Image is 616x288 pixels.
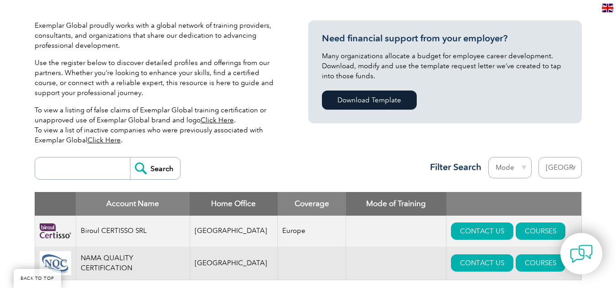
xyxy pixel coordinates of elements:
[346,192,446,216] th: Mode of Training: activate to sort column ascending
[76,216,190,247] td: Biroul CERTISSO SRL
[190,216,278,247] td: [GEOGRAPHIC_DATA]
[88,136,121,144] a: Click Here
[278,192,346,216] th: Coverage: activate to sort column ascending
[570,243,593,265] img: contact-chat.png
[322,51,568,81] p: Many organizations allocate a budget for employee career development. Download, modify and use th...
[14,269,61,288] a: BACK TO TOP
[446,192,581,216] th: : activate to sort column ascending
[40,223,71,238] img: 48480d59-8fd2-ef11-a72f-002248108aed-logo.png
[35,105,281,145] p: To view a listing of false claims of Exemplar Global training certification or unapproved use of ...
[322,33,568,44] h3: Need financial support from your employer?
[201,116,234,124] a: Click Here
[76,192,190,216] th: Account Name: activate to sort column descending
[451,222,513,240] a: CONTACT US
[190,247,278,280] td: [GEOGRAPHIC_DATA]
[35,58,281,98] p: Use the register below to discover detailed profiles and offerings from our partners. Whether you...
[516,254,565,272] a: COURSES
[322,91,417,110] a: Download Template
[424,162,481,173] h3: Filter Search
[76,247,190,280] td: NAMA QUALITY CERTIFICATION
[516,222,565,240] a: COURSES
[278,216,346,247] td: Europe
[35,20,281,51] p: Exemplar Global proudly works with a global network of training providers, consultants, and organ...
[130,157,180,179] input: Search
[40,251,71,275] img: 870f6014-ce33-ef11-8e4e-002248972526-logo.jpg
[451,254,513,272] a: CONTACT US
[602,4,613,12] img: en
[190,192,278,216] th: Home Office: activate to sort column ascending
